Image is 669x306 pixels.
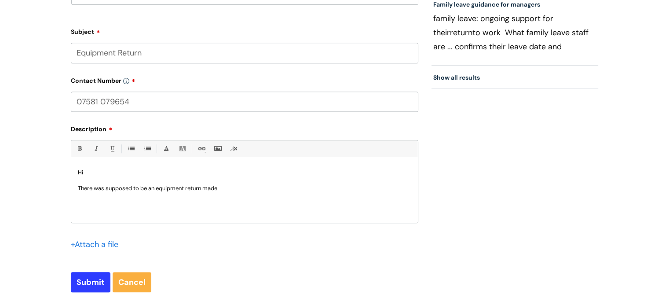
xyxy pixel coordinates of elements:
[177,143,188,154] a: Back Color
[113,272,151,292] a: Cancel
[71,25,418,36] label: Subject
[196,143,207,154] a: Link
[212,143,223,154] a: Insert Image...
[433,0,540,8] a: Family leave guidance for managers
[90,143,101,154] a: Italic (Ctrl-I)
[78,169,411,177] p: Hi
[71,74,418,85] label: Contact Number
[161,143,172,154] a: Font Color
[71,122,418,133] label: Description
[433,11,597,54] p: family leave: ongoing support for their to work What family leave staff are ... confirms their le...
[142,143,153,154] a: 1. Ordered List (Ctrl-Shift-8)
[71,237,124,251] div: Attach a file
[78,184,411,192] p: There was supposed to be an equipment return made
[106,143,117,154] a: Underline(Ctrl-U)
[228,143,239,154] a: Remove formatting (Ctrl-\)
[74,143,85,154] a: Bold (Ctrl-B)
[450,27,472,38] span: return
[123,78,129,84] img: info-icon.svg
[71,272,110,292] input: Submit
[125,143,136,154] a: • Unordered List (Ctrl-Shift-7)
[71,239,75,250] span: +
[433,74,480,81] a: Show all results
